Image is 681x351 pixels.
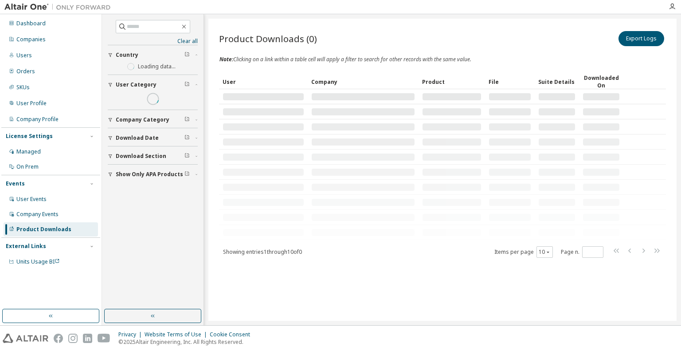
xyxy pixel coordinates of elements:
span: Note : [219,55,233,63]
div: Cookie Consent [210,331,255,338]
div: User [223,75,304,89]
button: 10 [539,248,551,256]
img: instagram.svg [68,334,78,343]
span: Show Only APA Products [116,171,183,178]
img: youtube.svg [98,334,110,343]
span: Items per page [494,246,553,258]
button: Show Only APA Products [108,165,198,184]
span: Clear filter [184,81,190,88]
span: Download Date [116,134,159,142]
span: Product Downloads (0) [219,32,317,45]
span: Page n. [561,246,603,258]
button: Download Section [108,146,198,166]
button: Download Date [108,128,198,148]
label: Loading data... [138,63,176,70]
div: User Events [16,196,47,203]
div: Product Downloads [16,226,71,233]
span: Clear filter [184,51,190,59]
div: Companies [16,36,46,43]
button: Company Category [108,110,198,130]
div: Company Events [16,211,59,218]
div: On Prem [16,163,39,170]
a: Clear all [108,38,198,45]
div: Events [6,180,25,187]
div: User Profile [16,100,47,107]
div: Company [311,75,415,89]
span: Clear filter [184,134,190,142]
span: Clicking on a link within a table cell will apply a filter to search for other records with the s... [233,55,471,63]
p: © 2025 Altair Engineering, Inc. All Rights Reserved. [118,338,255,346]
span: Clear filter [184,153,190,160]
button: Country [108,45,198,65]
div: Dashboard [16,20,46,27]
img: altair_logo.svg [3,334,48,343]
div: Users [16,52,32,59]
span: Clear filter [184,116,190,123]
div: External Links [6,243,46,250]
div: File [489,75,531,89]
span: Download Section [116,153,166,160]
img: linkedin.svg [83,334,92,343]
div: Website Terms of Use [145,331,210,338]
span: Units Usage BI [16,258,60,265]
div: Managed [16,148,41,155]
div: Privacy [118,331,145,338]
div: SKUs [16,84,30,91]
button: User Category [108,75,198,95]
span: Country [116,51,138,59]
div: Product [422,75,481,89]
span: Clear filter [184,171,190,178]
div: Suite Details [538,75,575,89]
div: Downloaded On [583,74,620,89]
img: facebook.svg [54,334,63,343]
div: License Settings [6,133,53,140]
button: Export Logs [618,31,664,46]
span: Company Category [116,116,169,123]
div: Company Profile [16,116,59,123]
div: Orders [16,68,35,75]
img: Altair One [4,3,115,12]
span: User Category [116,81,157,88]
span: Showing entries 1 through 10 of 0 [223,248,302,256]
